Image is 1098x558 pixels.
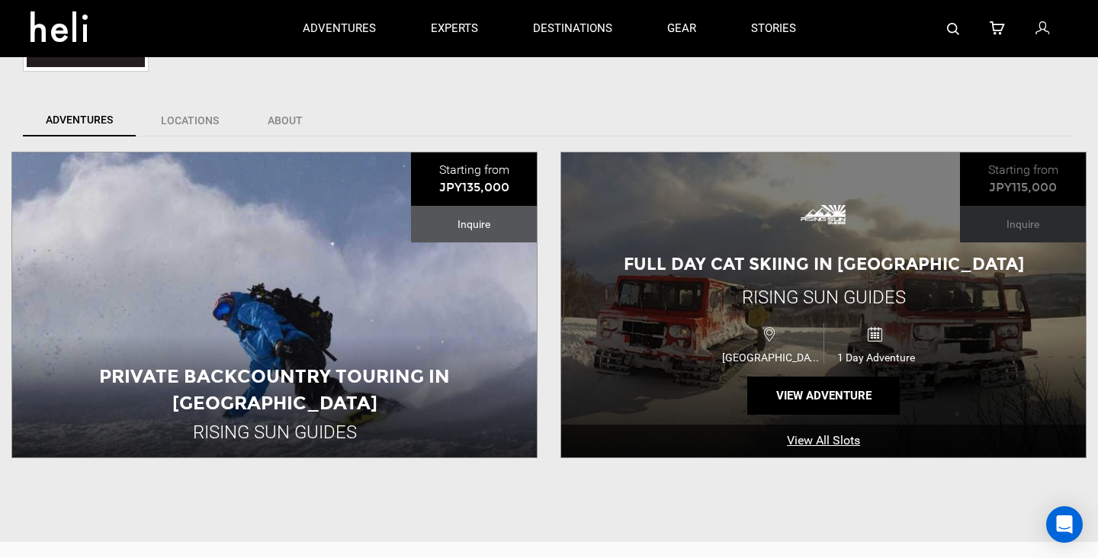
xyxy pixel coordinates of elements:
[793,184,854,245] img: images
[12,425,537,457] a: View All Slots
[303,21,376,37] p: adventures
[431,21,478,37] p: experts
[742,287,906,308] span: Rising Sun Guides
[824,351,929,364] span: 1 Day Adventure
[533,21,612,37] p: destinations
[20,223,530,244] span: Private Backcountry Touring in [GEOGRAPHIC_DATA]
[947,23,959,35] img: search-bar-icon.svg
[275,382,380,394] span: 1 Day Adventure
[747,377,900,415] button: View Adventure
[193,256,357,277] span: Rising Sun Guides
[169,382,274,394] span: [GEOGRAPHIC_DATA]
[1046,506,1083,543] div: Open Intercom Messenger
[718,351,823,364] span: [GEOGRAPHIC_DATA]
[624,254,1024,274] span: Full Day Cat Skiing in [GEOGRAPHIC_DATA]
[244,153,305,214] img: images
[244,104,326,136] a: About
[561,425,1086,457] a: View All Slots
[23,104,136,136] a: Adventures
[137,104,242,136] a: Locations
